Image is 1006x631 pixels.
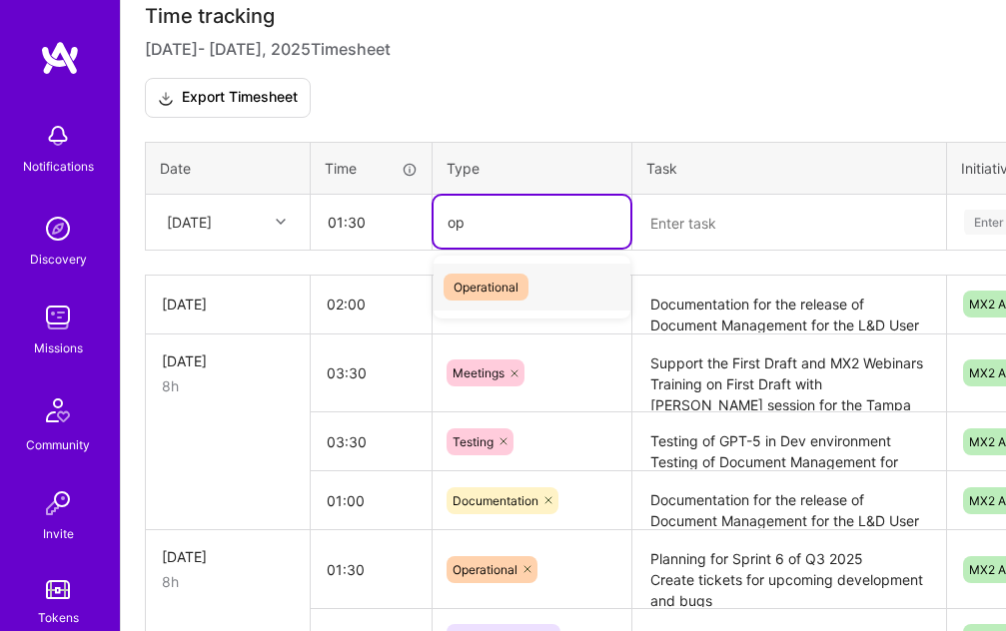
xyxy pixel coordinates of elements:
div: [DATE] [167,212,212,233]
div: [DATE] [162,546,294,567]
span: Documentation [453,493,538,508]
img: discovery [38,209,78,249]
div: Community [26,434,90,455]
th: Task [632,143,947,195]
textarea: Documentation for the release of Document Management for the L&D User Manual [634,473,944,528]
div: Discovery [30,249,87,270]
textarea: Testing of GPT-5 in Dev environment Testing of Document Management for release and logging issues... [634,414,944,469]
div: Tokens [38,607,79,628]
div: Missions [34,337,83,358]
div: Invite [43,523,74,544]
th: Type [433,143,632,195]
i: icon Download [158,88,174,109]
input: HH:MM [311,474,432,527]
div: [DATE] [162,350,294,371]
img: tokens [46,580,70,599]
span: Time tracking [145,4,275,29]
div: Time [325,158,418,179]
input: HH:MM [312,196,431,249]
input: HH:MM [311,278,432,330]
span: Operational [453,562,517,577]
textarea: Support the First Draft and MX2 Webinars Training on First Draft with [PERSON_NAME] session for t... [634,336,944,411]
span: [DATE] - [DATE] , 2025 Timesheet [145,37,391,62]
div: [DATE] [162,294,294,315]
img: logo [40,40,80,76]
button: Export Timesheet [145,78,311,118]
img: Invite [38,483,78,523]
span: Testing [453,434,494,449]
div: 8h [162,375,294,396]
div: 8h [162,571,294,592]
input: HH:MM [311,415,432,468]
div: Notifications [23,156,94,177]
textarea: Documentation for the release of Document Management for the L&D User Manual [634,278,944,332]
img: teamwork [38,298,78,337]
span: Operational [444,274,528,301]
input: HH:MM [311,543,432,596]
img: bell [38,116,78,156]
img: Community [34,386,82,434]
th: Date [146,143,311,195]
textarea: Planning for Sprint 6 of Q3 2025 Create tickets for upcoming development and bugs [634,532,944,607]
i: icon Chevron [276,217,286,227]
span: Meetings [453,365,504,380]
input: HH:MM [311,346,432,399]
